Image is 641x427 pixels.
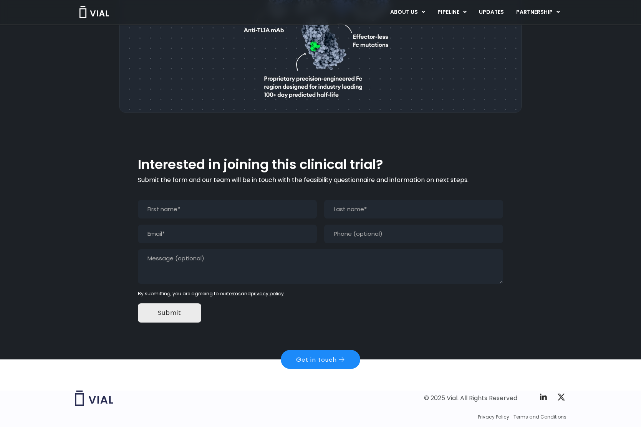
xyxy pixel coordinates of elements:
a: Get in touch [281,350,360,369]
h2: Interested in joining this clinical trial? [138,157,503,172]
a: terms [227,290,241,297]
a: Privacy Policy [478,414,509,420]
a: PIPELINEMenu Toggle [431,6,472,19]
span: Get in touch [296,356,337,362]
input: Phone (optional) [324,225,503,243]
p: Submit the form and our team will be in touch with the feasibility questionnaire and information ... [138,175,503,185]
input: Last name* [324,200,503,218]
input: Email* [138,225,317,243]
img: Vial logo wih "Vial" spelled out [75,391,113,406]
a: ABOUT USMenu Toggle [384,6,431,19]
div: By submitting, you are agreeing to our and [138,290,503,297]
a: Terms and Conditions [513,414,566,420]
a: privacy policy [251,290,284,297]
input: Submit [138,303,201,323]
input: First name* [138,200,317,218]
div: © 2025 Vial. All Rights Reserved [424,394,517,402]
img: Vial Logo [79,6,109,18]
a: UPDATES [473,6,510,19]
a: PARTNERSHIPMenu Toggle [510,6,566,19]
